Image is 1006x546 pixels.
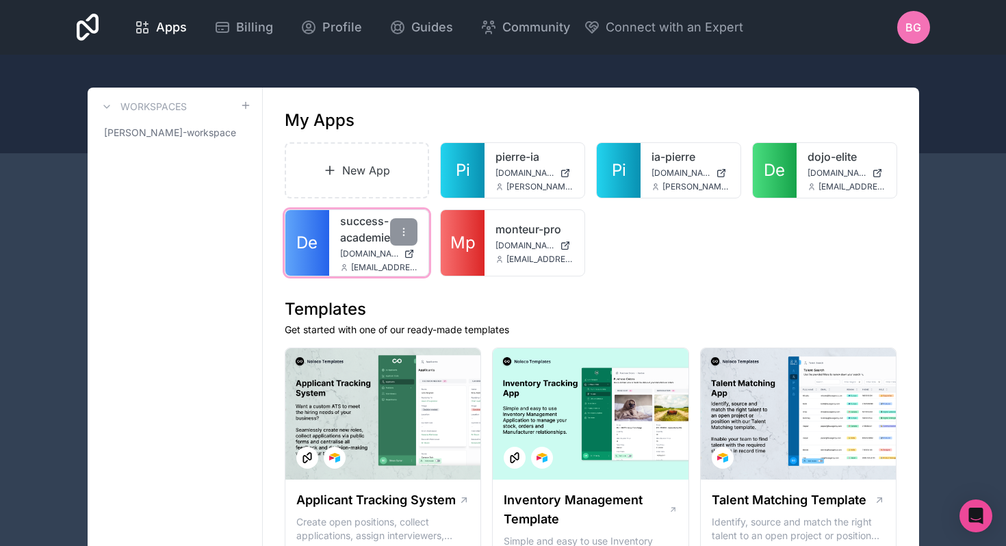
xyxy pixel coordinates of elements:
a: Profile [289,12,373,42]
img: Airtable Logo [329,452,340,463]
h1: My Apps [285,109,354,131]
a: monteur-pro [495,221,573,237]
h1: Talent Matching Template [712,491,866,510]
span: [PERSON_NAME][EMAIL_ADDRESS][PERSON_NAME][DOMAIN_NAME] [506,181,573,192]
a: Billing [203,12,284,42]
span: [DOMAIN_NAME] [808,168,866,179]
a: [PERSON_NAME]-workspace [99,120,251,145]
span: Apps [156,18,187,37]
span: Community [502,18,570,37]
img: Airtable Logo [717,452,728,463]
h3: Workspaces [120,100,187,114]
a: New App [285,142,430,198]
a: [DOMAIN_NAME] [808,168,886,179]
span: De [764,159,785,181]
a: [DOMAIN_NAME] [652,168,730,179]
a: Workspaces [99,99,187,115]
h1: Inventory Management Template [504,491,668,529]
a: ia-pierre [652,148,730,165]
span: [EMAIL_ADDRESS][DOMAIN_NAME] [351,262,418,273]
div: Open Intercom Messenger [959,499,992,532]
a: Pi [441,143,485,198]
span: Pi [612,159,626,181]
a: success-academie [340,213,418,246]
a: Community [469,12,581,42]
span: [EMAIL_ADDRESS][DOMAIN_NAME] [818,181,886,192]
p: Identify, source and match the right talent to an open project or position with our Talent Matchi... [712,515,886,543]
a: De [753,143,797,198]
span: [PERSON_NAME][EMAIL_ADDRESS][PERSON_NAME][DOMAIN_NAME] [662,181,730,192]
p: Create open positions, collect applications, assign interviewers, centralise candidate feedback a... [296,515,470,543]
span: De [296,232,318,254]
span: Guides [411,18,453,37]
span: BG [905,19,921,36]
span: [DOMAIN_NAME] [495,240,554,251]
p: Get started with one of our ready-made templates [285,323,897,337]
a: [DOMAIN_NAME] [340,248,418,259]
a: Apps [123,12,198,42]
span: Billing [236,18,273,37]
button: Connect with an Expert [584,18,743,37]
img: Airtable Logo [537,452,547,463]
span: Profile [322,18,362,37]
span: [EMAIL_ADDRESS][DOMAIN_NAME] [506,254,573,265]
a: De [285,210,329,276]
span: [PERSON_NAME]-workspace [104,126,236,140]
h1: Applicant Tracking System [296,491,456,510]
a: Pi [597,143,641,198]
span: Pi [456,159,470,181]
a: Guides [378,12,464,42]
span: [DOMAIN_NAME] [495,168,554,179]
span: [DOMAIN_NAME] [652,168,710,179]
span: [DOMAIN_NAME] [340,248,399,259]
a: Mp [441,210,485,276]
a: [DOMAIN_NAME] [495,240,573,251]
span: Mp [450,232,476,254]
span: Connect with an Expert [606,18,743,37]
a: dojo-elite [808,148,886,165]
a: pierre-ia [495,148,573,165]
h1: Templates [285,298,897,320]
a: [DOMAIN_NAME] [495,168,573,179]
